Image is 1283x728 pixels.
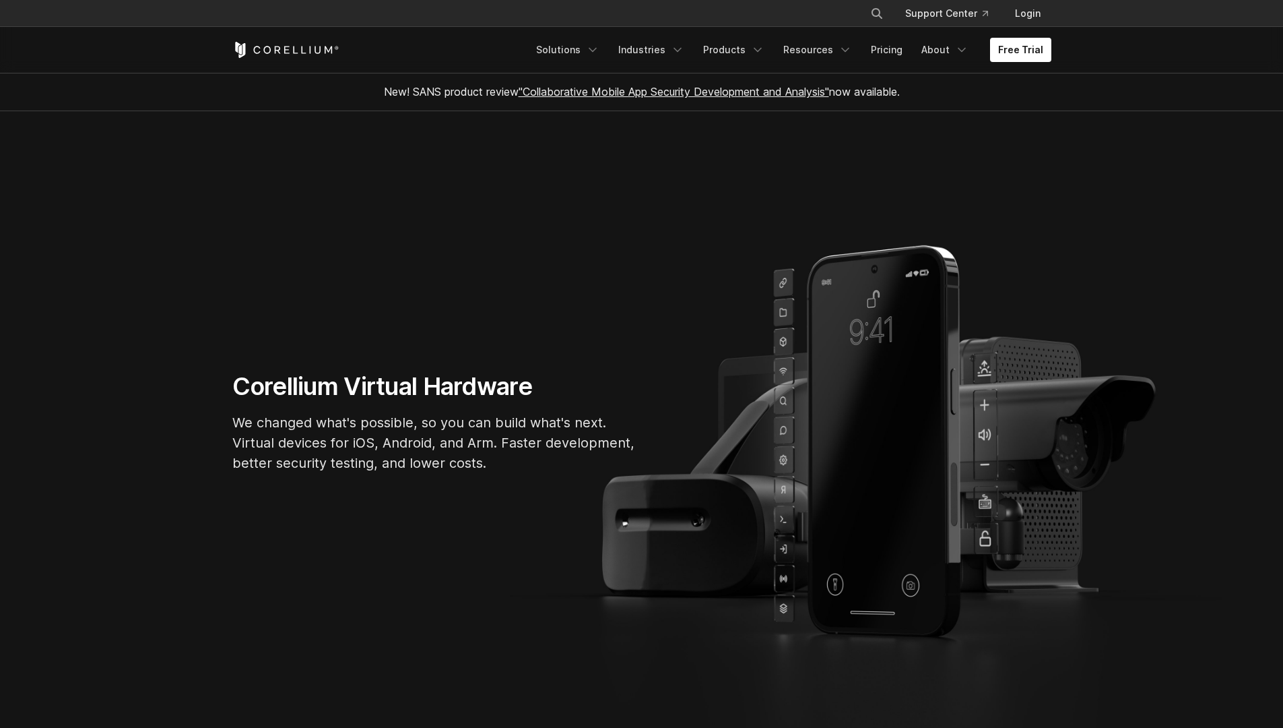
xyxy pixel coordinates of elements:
a: Login [1004,1,1051,26]
a: "Collaborative Mobile App Security Development and Analysis" [519,85,829,98]
a: Industries [610,38,692,62]
a: Free Trial [990,38,1051,62]
a: About [913,38,977,62]
a: Support Center [894,1,999,26]
a: Corellium Home [232,42,339,58]
div: Navigation Menu [528,38,1051,62]
button: Search [865,1,889,26]
a: Resources [775,38,860,62]
span: New! SANS product review now available. [384,85,900,98]
a: Pricing [863,38,911,62]
div: Navigation Menu [854,1,1051,26]
p: We changed what's possible, so you can build what's next. Virtual devices for iOS, Android, and A... [232,413,636,473]
h1: Corellium Virtual Hardware [232,371,636,402]
a: Solutions [528,38,607,62]
a: Products [695,38,772,62]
